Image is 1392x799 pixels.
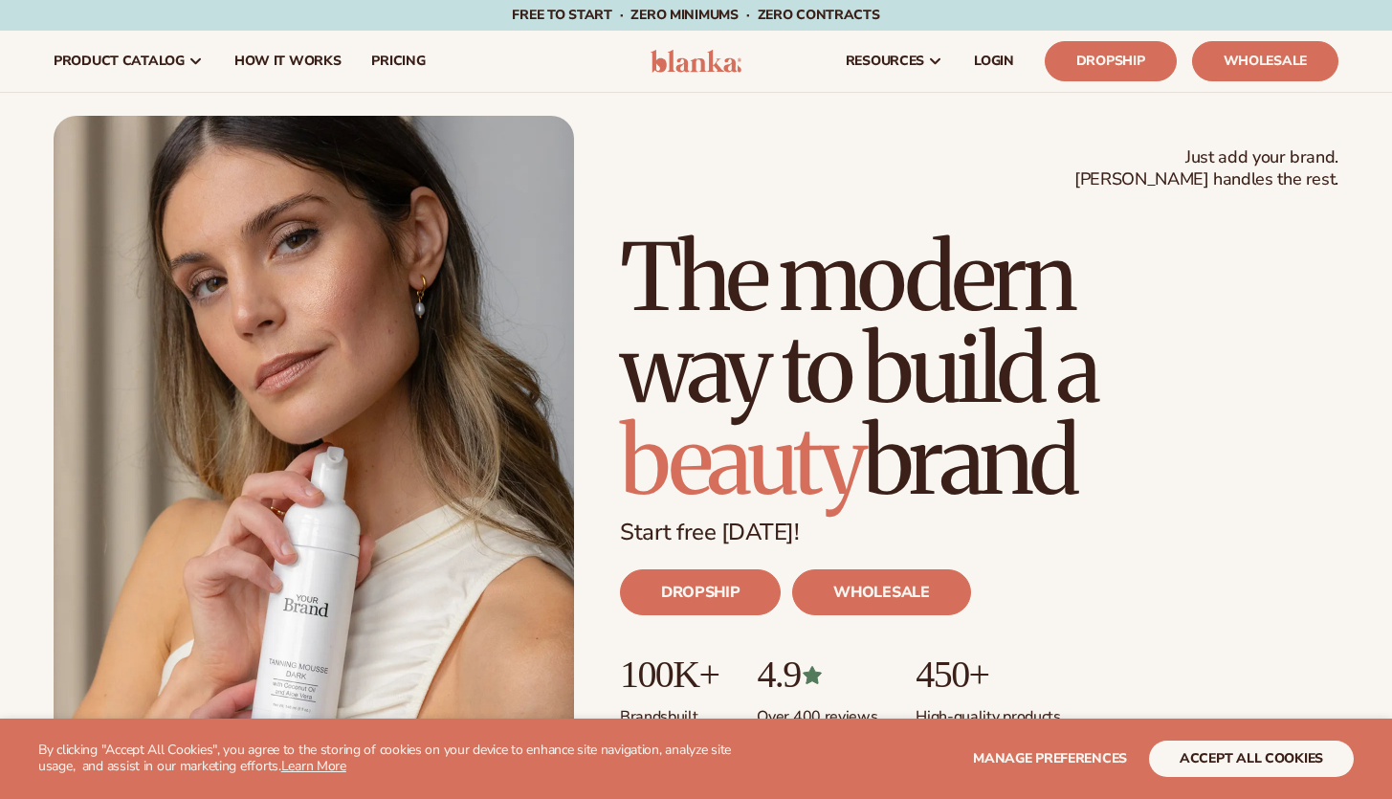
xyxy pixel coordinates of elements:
p: 100K+ [620,654,718,696]
span: LOGIN [974,54,1014,69]
a: resources [830,31,959,92]
span: product catalog [54,54,185,69]
button: accept all cookies [1149,741,1354,777]
span: Just add your brand. [PERSON_NAME] handles the rest. [1074,146,1338,191]
span: resources [846,54,924,69]
p: Start free [DATE]! [620,519,1338,546]
p: 450+ [916,654,1060,696]
span: Manage preferences [973,749,1127,767]
a: DROPSHIP [620,569,781,615]
img: Blanka hero private label beauty Female holding tanning mousse [54,116,574,772]
p: Over 400 reviews [757,696,877,727]
a: Wholesale [1192,41,1338,81]
p: By clicking "Accept All Cookies", you agree to the storing of cookies on your device to enhance s... [38,743,733,775]
p: Brands built [620,696,718,727]
img: logo [651,50,741,73]
a: Dropship [1045,41,1177,81]
h1: The modern way to build a brand [620,232,1338,507]
a: Learn More [281,757,346,775]
span: Free to start · ZERO minimums · ZERO contracts [512,6,879,24]
a: WHOLESALE [792,569,970,615]
a: LOGIN [959,31,1029,92]
span: pricing [371,54,425,69]
a: pricing [356,31,440,92]
p: 4.9 [757,654,877,696]
p: High-quality products [916,696,1060,727]
span: beauty [620,404,863,519]
a: How It Works [219,31,357,92]
a: product catalog [38,31,219,92]
button: Manage preferences [973,741,1127,777]
span: How It Works [234,54,342,69]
